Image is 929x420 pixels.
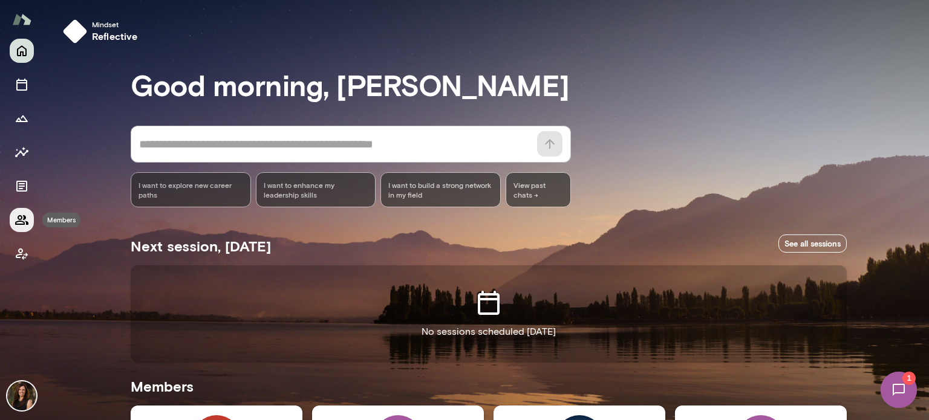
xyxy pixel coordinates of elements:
a: See all sessions [778,234,847,253]
img: mindset [63,19,87,44]
button: Mindsetreflective [58,15,148,48]
h3: Good morning, [PERSON_NAME] [131,68,847,102]
div: I want to explore new career paths [131,172,251,207]
span: I want to enhance my leadership skills [264,180,368,199]
span: View past chats -> [506,172,572,207]
p: No sessions scheduled [DATE] [422,325,556,339]
button: Client app [10,242,34,266]
h6: reflective [92,29,138,44]
button: Members [10,208,34,232]
button: Home [10,39,34,63]
div: Members [42,213,80,228]
div: I want to build a strong network in my field [380,172,501,207]
img: Mento [12,8,31,31]
span: I want to build a strong network in my field [388,180,493,199]
h5: Next session, [DATE] [131,236,271,256]
button: Documents [10,174,34,198]
button: Insights [10,140,34,164]
div: I want to enhance my leadership skills [256,172,376,207]
h5: Members [131,376,847,396]
span: I want to explore new career paths [139,180,243,199]
img: Carrie Atkin [7,381,36,410]
button: Growth Plan [10,106,34,131]
span: Mindset [92,19,138,29]
button: Sessions [10,73,34,97]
